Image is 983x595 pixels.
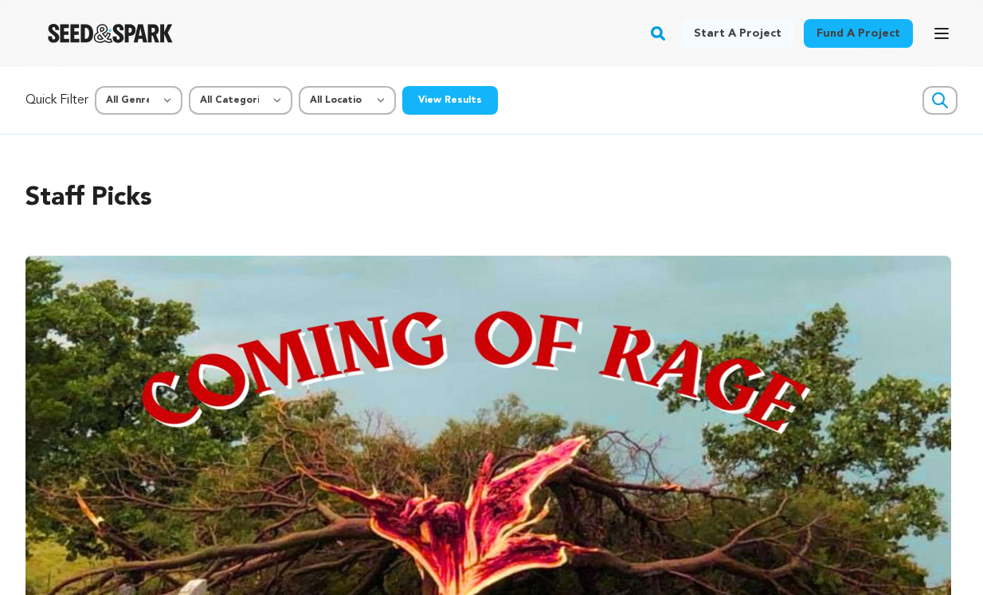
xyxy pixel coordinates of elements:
[25,179,958,217] h2: Staff Picks
[681,19,794,48] a: Start a project
[25,91,88,110] p: Quick Filter
[402,86,498,115] button: View Results
[48,24,173,43] img: Seed&Spark Logo Dark Mode
[804,19,913,48] a: Fund a project
[48,24,173,43] a: Seed&Spark Homepage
